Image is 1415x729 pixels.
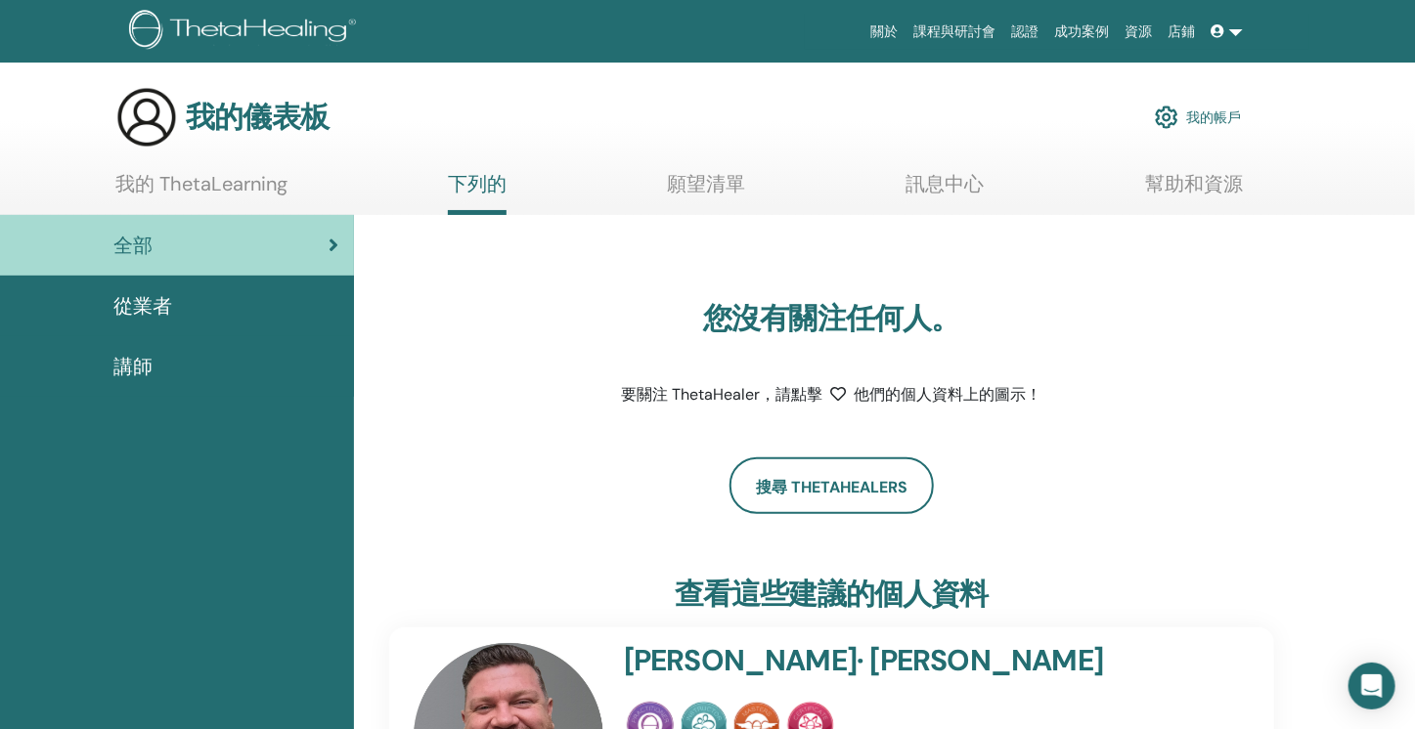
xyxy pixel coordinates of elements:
font: 店鋪 [1169,23,1196,39]
a: 認證 [1004,14,1047,50]
a: 資源 [1118,14,1161,50]
a: 店鋪 [1161,14,1204,50]
font: 關於 [871,23,899,39]
font: 要關注 ThetaHealer，請點擊 [621,384,822,405]
font: 認證 [1012,23,1039,39]
a: 訊息中心 [906,172,985,210]
a: 關於 [863,14,906,50]
font: 成功案例 [1055,23,1110,39]
img: generic-user-icon.jpg [115,86,178,149]
font: 從業者 [113,293,172,319]
img: logo.png [129,10,363,54]
font: 我的 ThetaLearning [115,171,287,196]
img: cog.svg [1155,101,1178,134]
font: [PERSON_NAME]· [624,641,864,679]
a: 下列的 [448,172,507,215]
font: 查看這些建議的個人資料 [675,575,989,613]
a: 課程與研討會 [906,14,1004,50]
font: 資源 [1126,23,1153,39]
a: 搜尋 ThetaHealers [730,457,934,514]
a: 我的 ThetaLearning [115,172,287,210]
font: 下列的 [448,171,507,196]
font: 搜尋 ThetaHealers [756,477,907,497]
font: 願望清單 [668,171,746,196]
font: 幫助和資源 [1145,171,1243,196]
font: 訊息中心 [906,171,985,196]
font: 講師 [113,354,153,379]
a: 成功案例 [1047,14,1118,50]
font: 我的儀表板 [186,98,329,136]
font: 他們的個人資料上的圖示！ [854,384,1041,405]
a: 幫助和資源 [1145,172,1243,210]
font: 我的帳戶 [1186,109,1241,127]
div: 開啟 Intercom Messenger [1349,663,1395,709]
font: 全部 [113,233,153,258]
font: 您沒有關注任何人。 [703,299,960,337]
a: 我的帳戶 [1155,96,1241,139]
a: 願望清單 [668,172,746,210]
font: [PERSON_NAME] [870,641,1104,679]
font: 課程與研討會 [914,23,996,39]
